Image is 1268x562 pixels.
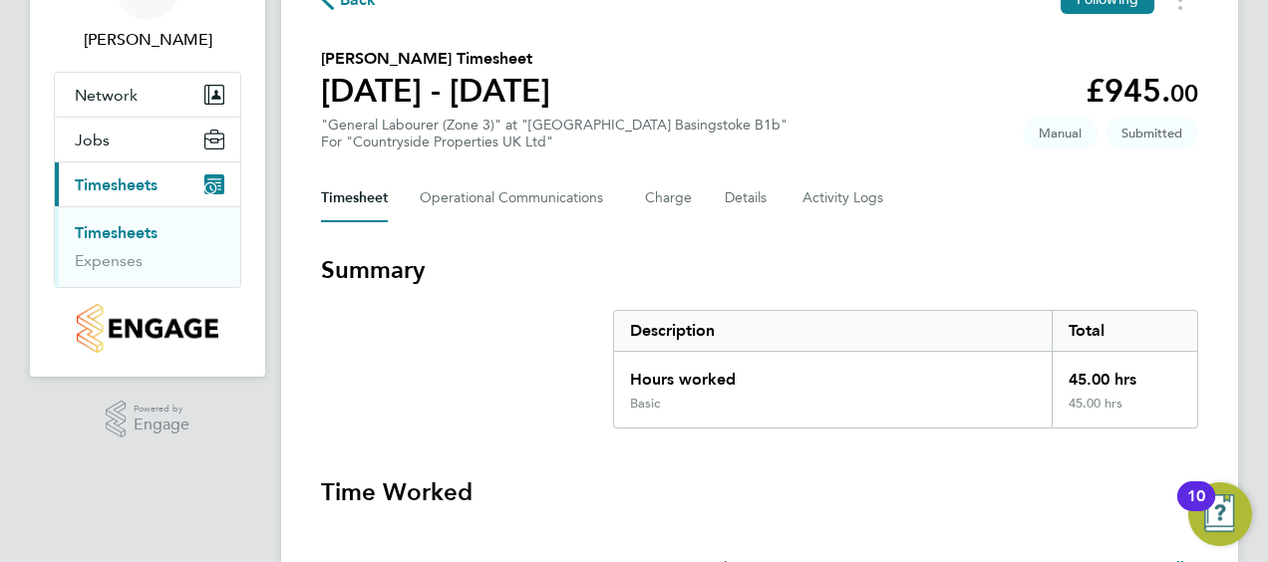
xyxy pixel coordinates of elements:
h3: Summary [321,254,1198,286]
img: countryside-properties-logo-retina.png [77,304,217,353]
button: Details [725,174,771,222]
span: Gemma Owen [54,28,241,52]
span: 00 [1170,79,1198,108]
div: "General Labourer (Zone 3)" at "[GEOGRAPHIC_DATA] Basingstoke B1b" [321,117,788,150]
span: Engage [134,417,189,433]
div: For "Countryside Properties UK Ltd" [321,134,788,150]
span: Network [75,86,138,105]
a: Timesheets [75,223,158,242]
button: Timesheet [321,174,388,222]
h3: Time Worked [321,476,1198,508]
div: 45.00 hrs [1052,352,1197,396]
h1: [DATE] - [DATE] [321,71,550,111]
div: Summary [613,310,1198,428]
button: Timesheets [55,162,240,206]
button: Open Resource Center, 10 new notifications [1188,482,1252,546]
span: Powered by [134,401,189,418]
div: Description [614,311,1052,351]
div: Hours worked [614,352,1052,396]
h2: [PERSON_NAME] Timesheet [321,47,550,71]
div: 45.00 hrs [1052,396,1197,427]
span: Timesheets [75,175,158,194]
app-decimal: £945. [1086,72,1198,110]
span: This timesheet is Submitted. [1106,117,1198,149]
div: 10 [1187,496,1205,522]
a: Expenses [75,251,143,270]
button: Activity Logs [802,174,886,222]
div: Timesheets [55,206,240,287]
button: Network [55,73,240,117]
button: Charge [645,174,693,222]
button: Jobs [55,118,240,161]
a: Go to home page [54,304,241,353]
span: This timesheet was manually created. [1023,117,1098,149]
div: Total [1052,311,1197,351]
a: Powered byEngage [106,401,190,438]
span: Jobs [75,131,110,149]
button: Operational Communications [420,174,613,222]
div: Basic [630,396,660,412]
